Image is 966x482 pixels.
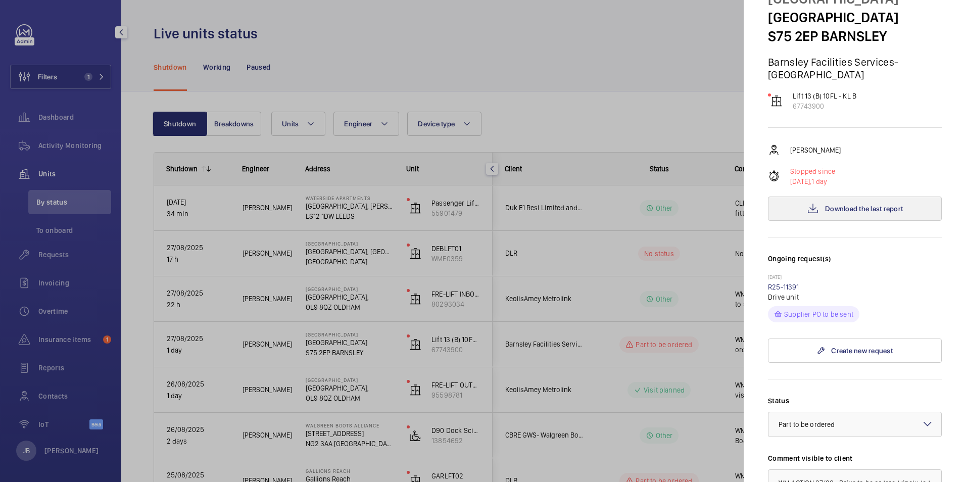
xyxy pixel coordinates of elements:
[768,339,942,363] a: Create new request
[784,309,853,319] p: Supplier PO to be sent
[768,8,942,27] p: [GEOGRAPHIC_DATA]
[790,145,841,155] p: [PERSON_NAME]
[768,27,942,45] p: S75 2EP BARNSLEY
[768,453,942,463] label: Comment visible to client
[790,166,835,176] p: Stopped since
[779,420,835,428] span: Part to be ordered
[790,176,835,186] p: 1 day
[793,101,856,111] p: 67743900
[825,205,903,213] span: Download the last report
[768,274,942,282] p: [DATE]
[770,95,783,107] img: elevator.svg
[768,396,942,406] label: Status
[768,283,799,291] a: R25-11391
[768,56,942,81] p: Barnsley Facilities Services- [GEOGRAPHIC_DATA]
[768,197,942,221] button: Download the last report
[768,254,942,274] h3: Ongoing request(s)
[790,177,811,185] span: [DATE],
[793,91,856,101] p: Lift 13 (B) 10FL - KL B
[768,292,942,302] p: Drive unit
